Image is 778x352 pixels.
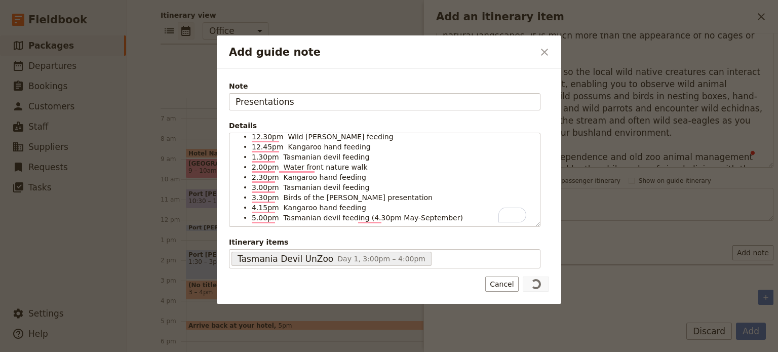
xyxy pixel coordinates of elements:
[252,193,433,202] span: 3.30pm Birds of the [PERSON_NAME] presentation
[337,255,425,263] span: Day 1, 3:00pm – 4:00pm
[229,133,540,227] div: To enrich screen reader interactions, please activate Accessibility in Grammarly extension settings
[229,81,540,91] span: Note
[229,93,540,110] input: Note
[252,133,394,141] span: 12.30pm Wild [PERSON_NAME] feeding
[252,143,371,151] span: 12.45pm Kangaroo hand feeding
[252,214,463,222] span: 5.00pm Tasmanian devil feeding (4.30pm May-September)
[252,163,368,171] span: 2.00pm Water front nature walk
[229,121,540,131] div: Details
[229,237,540,247] span: Itinerary items
[485,277,518,292] button: Cancel
[536,44,553,61] button: Close dialog
[229,45,534,60] h2: Add guide note
[252,153,369,161] span: 1.30pm Tasmanian devil feeding
[252,173,366,181] span: 2.30pm Kangaroo hand feeding
[252,183,369,191] span: 3.00pm Tasmanian devil feeding
[252,204,366,212] span: 4.15pm Kangaroo hand feeding
[238,253,333,265] span: Tasmania Devil UnZoo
